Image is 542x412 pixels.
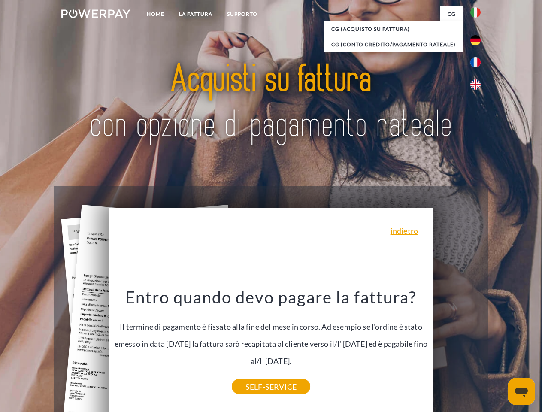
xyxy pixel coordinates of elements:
[508,378,535,405] iframe: Pulsante per aprire la finestra di messaggistica
[470,79,481,90] img: en
[324,21,463,37] a: CG (Acquisto su fattura)
[115,287,428,307] h3: Entro quando devo pagare la fattura?
[391,227,418,235] a: indietro
[232,379,310,394] a: SELF-SERVICE
[220,6,265,22] a: Supporto
[470,57,481,67] img: fr
[470,35,481,45] img: de
[115,287,428,387] div: Il termine di pagamento è fissato alla fine del mese in corso. Ad esempio se l'ordine è stato eme...
[470,7,481,18] img: it
[324,37,463,52] a: CG (Conto Credito/Pagamento rateale)
[61,9,130,18] img: logo-powerpay-white.svg
[82,41,460,164] img: title-powerpay_it.svg
[139,6,172,22] a: Home
[440,6,463,22] a: CG
[172,6,220,22] a: LA FATTURA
